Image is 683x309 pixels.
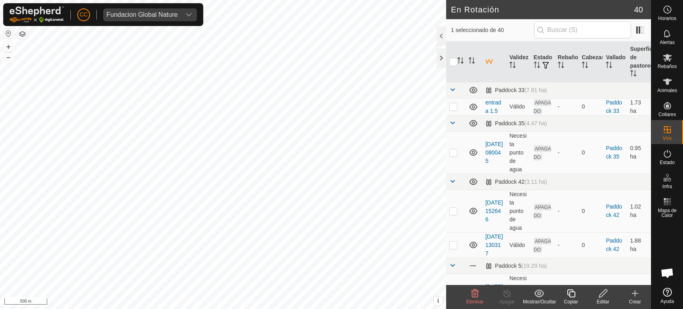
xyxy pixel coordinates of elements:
[606,63,612,69] p-sorticon: Activar para ordenar
[606,145,622,160] a: Paddock 35
[457,58,464,65] p-sorticon: Activar para ordenar
[451,5,634,14] h2: En Rotación
[582,63,588,69] p-sorticon: Activar para ordenar
[558,241,575,249] div: -
[558,148,575,157] div: -
[627,131,651,174] td: 0.95 ha
[658,16,676,21] span: Horarios
[661,299,674,304] span: Ayuda
[525,87,547,93] span: (7.81 ha)
[651,285,683,307] a: Ayuda
[579,190,603,232] td: 0
[630,71,637,78] p-sorticon: Activar para ordenar
[485,141,503,164] a: [DATE] 080045
[103,8,181,21] span: Fundacion Global Nature
[579,42,603,82] th: Cabezas
[658,112,676,117] span: Collares
[506,98,530,115] td: Válido
[485,120,547,127] div: Paddock 35
[534,238,551,253] span: APAGADO
[627,190,651,232] td: 1.02 ha
[525,120,547,126] span: (4.47 ha)
[619,298,651,305] div: Crear
[485,199,503,223] a: [DATE] 152646
[657,88,677,93] span: Animales
[660,40,675,45] span: Alertas
[237,299,264,306] a: Contáctenos
[603,42,627,82] th: Vallado
[451,26,534,34] span: 1 seleccionado de 40
[485,99,501,114] a: entrada 1.5
[662,184,672,189] span: Infra
[466,299,483,305] span: Eliminar
[655,261,679,285] div: Chat abierto
[506,190,530,232] td: Necesita punto de agua
[434,297,443,305] button: i
[509,63,516,69] p-sorticon: Activar para ordenar
[182,299,228,306] a: Política de Privacidad
[579,232,603,258] td: 0
[627,42,651,82] th: Superficie de pastoreo
[531,42,555,82] th: Estado
[521,263,547,269] span: (19.29 ha)
[534,204,551,219] span: APAGADO
[663,136,671,141] span: VVs
[534,145,551,161] span: APAGADO
[606,237,622,252] a: Paddock 42
[534,99,551,114] span: APAGADO
[534,63,540,69] p-sorticon: Activar para ordenar
[181,8,197,21] div: dropdown trigger
[106,12,178,18] div: Fundacion Global Nature
[469,58,475,65] p-sorticon: Activar para ordenar
[485,233,503,257] a: [DATE] 130317
[485,263,547,269] div: Paddock 5
[523,298,555,305] div: Mostrar/Ocultar
[80,10,88,19] span: CC
[555,42,579,82] th: Rebaño
[634,4,643,16] span: 40
[437,297,439,304] span: i
[482,42,506,82] th: VV
[606,99,622,114] a: Paddock 33
[485,87,547,94] div: Paddock 33
[579,131,603,174] td: 0
[4,42,13,52] button: +
[606,203,622,218] a: Paddock 42
[555,298,587,305] div: Copiar
[579,98,603,115] td: 0
[627,232,651,258] td: 1.88 ha
[506,232,530,258] td: Válido
[485,283,503,307] a: [DATE] 151455
[4,52,13,62] button: –
[627,98,651,115] td: 1.73 ha
[558,207,575,215] div: -
[558,63,564,69] p-sorticon: Activar para ordenar
[525,179,547,185] span: (3.11 ha)
[558,102,575,111] div: -
[657,64,677,69] span: Rebaños
[660,160,675,165] span: Estado
[491,298,523,305] div: Apagar
[534,22,631,38] input: Buscar (S)
[18,29,27,39] button: Capas del Mapa
[10,6,64,23] img: Logo Gallagher
[506,42,530,82] th: Validez
[485,179,547,185] div: Paddock 42
[653,208,681,218] span: Mapa de Calor
[587,298,619,305] div: Editar
[4,29,13,38] button: Restablecer Mapa
[506,131,530,174] td: Necesita punto de agua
